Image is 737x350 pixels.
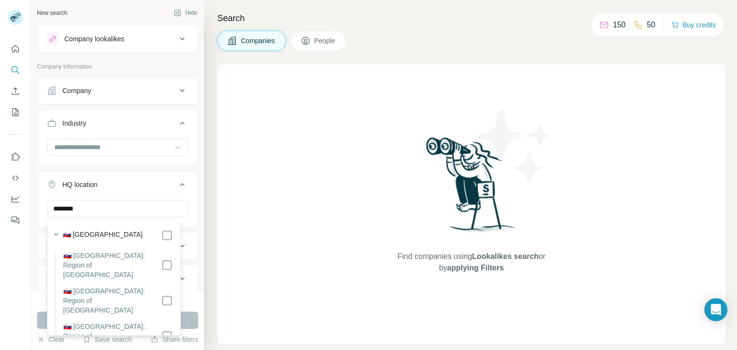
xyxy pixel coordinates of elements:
button: Dashboard [8,190,23,208]
button: Annual revenue ($) [37,234,198,257]
button: Company [37,79,198,102]
button: Buy credits [671,18,716,32]
button: Industry [37,112,198,139]
div: HQ location [62,180,97,189]
p: Company information [37,62,198,71]
button: Clear [37,335,64,344]
div: Company [62,86,91,95]
div: Open Intercom Messenger [704,298,727,321]
button: Search [8,61,23,79]
p: 150 [613,19,626,31]
div: Company lookalikes [64,34,124,44]
button: Feedback [8,211,23,229]
button: Share filters [151,335,198,344]
button: HQ location [37,173,198,200]
label: 🇸🇰 [GEOGRAPHIC_DATA] [63,230,143,241]
button: Use Surfe API [8,169,23,187]
span: Companies [241,36,276,46]
button: Save search [83,335,132,344]
img: Surfe Illustration - Stars [472,103,558,189]
label: 🇸🇰 [GEOGRAPHIC_DATA]: Region of [GEOGRAPHIC_DATA] [63,286,161,315]
label: 🇸🇰 [GEOGRAPHIC_DATA]: Region of [GEOGRAPHIC_DATA] [63,251,161,280]
div: Industry [62,118,86,128]
img: Surfe Illustration - Woman searching with binoculars [422,135,522,242]
h4: Search [217,12,725,25]
button: Quick start [8,40,23,58]
div: New search [37,9,67,17]
span: People [314,36,336,46]
button: My lists [8,104,23,121]
button: Company lookalikes [37,27,198,50]
span: Lookalikes search [472,252,539,260]
span: Find companies using or by [394,251,548,274]
button: Hide [167,6,204,20]
span: applying Filters [447,264,504,272]
p: 50 [647,19,655,31]
button: Use Surfe on LinkedIn [8,148,23,165]
button: Employees (size) [37,267,198,290]
button: Enrich CSV [8,82,23,100]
